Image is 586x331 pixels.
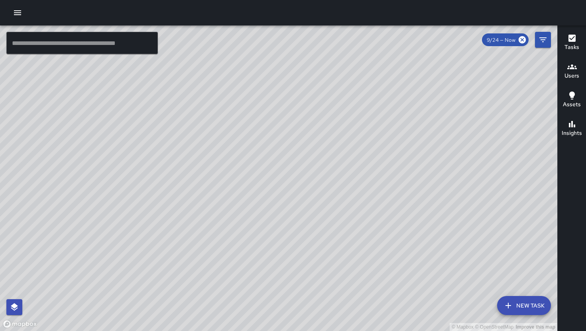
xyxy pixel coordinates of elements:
[535,32,551,48] button: Filters
[558,29,586,57] button: Tasks
[558,57,586,86] button: Users
[562,129,582,138] h6: Insights
[564,72,579,80] h6: Users
[558,115,586,143] button: Insights
[497,296,551,315] button: New Task
[558,86,586,115] button: Assets
[482,33,529,46] div: 9/24 — Now
[564,43,579,52] h6: Tasks
[563,100,581,109] h6: Assets
[482,37,520,43] span: 9/24 — Now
